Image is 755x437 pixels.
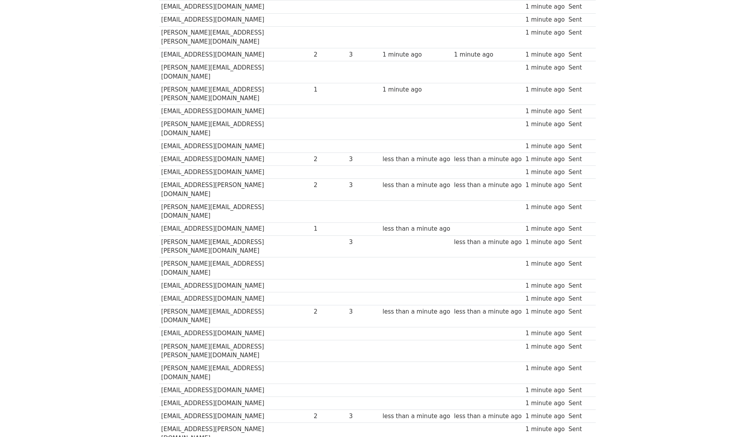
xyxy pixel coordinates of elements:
td: Sent [567,118,592,140]
div: 3 [349,181,379,190]
div: 1 minute ago [525,307,565,316]
td: [PERSON_NAME][EMAIL_ADDRESS][PERSON_NAME][DOMAIN_NAME] [159,235,312,257]
div: 1 minute ago [525,294,565,303]
div: less than a minute ago [383,412,450,421]
div: 1 [314,85,345,94]
td: Sent [567,327,592,340]
div: 3 [349,238,379,247]
div: 1 [314,224,345,233]
td: [PERSON_NAME][EMAIL_ADDRESS][DOMAIN_NAME] [159,118,312,140]
div: less than a minute ago [383,155,450,164]
td: Sent [567,83,592,105]
td: Sent [567,105,592,118]
div: less than a minute ago [454,181,522,190]
td: Sent [567,179,592,201]
td: [PERSON_NAME][EMAIL_ADDRESS][DOMAIN_NAME] [159,362,312,384]
div: 1 minute ago [525,15,565,24]
div: less than a minute ago [383,307,450,316]
td: Sent [567,0,592,13]
td: Sent [567,362,592,384]
td: [EMAIL_ADDRESS][DOMAIN_NAME] [159,153,312,166]
div: 3 [349,307,379,316]
td: [PERSON_NAME][EMAIL_ADDRESS][PERSON_NAME][DOMAIN_NAME] [159,26,312,48]
td: Sent [567,305,592,327]
div: 3 [349,50,379,59]
td: Sent [567,140,592,153]
td: [PERSON_NAME][EMAIL_ADDRESS][DOMAIN_NAME] [159,201,312,223]
td: [PERSON_NAME][EMAIL_ADDRESS][DOMAIN_NAME] [159,305,312,327]
td: [EMAIL_ADDRESS][DOMAIN_NAME] [159,13,312,26]
div: 1 minute ago [383,85,450,94]
div: 2 [314,50,345,59]
div: less than a minute ago [454,412,522,421]
div: 1 minute ago [525,2,565,11]
td: [EMAIL_ADDRESS][PERSON_NAME][DOMAIN_NAME] [159,179,312,201]
td: [EMAIL_ADDRESS][DOMAIN_NAME] [159,292,312,305]
td: [PERSON_NAME][EMAIL_ADDRESS][DOMAIN_NAME] [159,61,312,83]
div: 1 minute ago [525,412,565,421]
td: [EMAIL_ADDRESS][DOMAIN_NAME] [159,105,312,118]
iframe: Chat Widget [716,399,755,437]
td: [EMAIL_ADDRESS][DOMAIN_NAME] [159,166,312,179]
td: [EMAIL_ADDRESS][DOMAIN_NAME] [159,397,312,410]
div: 1 minute ago [525,120,565,129]
div: less than a minute ago [454,307,522,316]
td: Sent [567,153,592,166]
div: 1 minute ago [525,203,565,212]
div: 2 [314,412,345,421]
div: 3 [349,412,379,421]
div: 3 [349,155,379,164]
div: 1 minute ago [525,181,565,190]
div: 1 minute ago [525,399,565,408]
div: 1 minute ago [454,50,522,59]
div: 1 minute ago [525,281,565,290]
td: Sent [567,235,592,257]
td: [PERSON_NAME][EMAIL_ADDRESS][PERSON_NAME][DOMAIN_NAME] [159,340,312,362]
td: Sent [567,340,592,362]
div: 1 minute ago [383,50,450,59]
div: 1 minute ago [525,425,565,434]
td: [EMAIL_ADDRESS][DOMAIN_NAME] [159,48,312,61]
td: Sent [567,201,592,223]
td: [EMAIL_ADDRESS][DOMAIN_NAME] [159,222,312,235]
div: 1 minute ago [525,142,565,151]
div: less than a minute ago [454,238,522,247]
td: [EMAIL_ADDRESS][DOMAIN_NAME] [159,410,312,423]
td: [EMAIL_ADDRESS][DOMAIN_NAME] [159,384,312,397]
div: less than a minute ago [383,181,450,190]
div: 2 [314,181,345,190]
div: 1 minute ago [525,107,565,116]
div: 1 minute ago [525,259,565,268]
td: Sent [567,13,592,26]
td: Sent [567,61,592,83]
div: 1 minute ago [525,168,565,177]
td: Sent [567,222,592,235]
td: [PERSON_NAME][EMAIL_ADDRESS][DOMAIN_NAME] [159,257,312,279]
div: 1 minute ago [525,329,565,338]
div: Widget de chat [716,399,755,437]
div: 1 minute ago [525,224,565,233]
td: Sent [567,410,592,423]
td: Sent [567,48,592,61]
td: Sent [567,257,592,279]
div: 1 minute ago [525,28,565,37]
div: 1 minute ago [525,63,565,72]
td: [EMAIL_ADDRESS][DOMAIN_NAME] [159,279,312,292]
div: 1 minute ago [525,342,565,351]
td: Sent [567,166,592,179]
div: 1 minute ago [525,85,565,94]
td: [EMAIL_ADDRESS][DOMAIN_NAME] [159,327,312,340]
td: [PERSON_NAME][EMAIL_ADDRESS][PERSON_NAME][DOMAIN_NAME] [159,83,312,105]
td: [EMAIL_ADDRESS][DOMAIN_NAME] [159,140,312,153]
div: less than a minute ago [454,155,522,164]
td: Sent [567,279,592,292]
td: Sent [567,397,592,410]
div: 1 minute ago [525,386,565,395]
td: Sent [567,26,592,48]
td: Sent [567,292,592,305]
td: Sent [567,384,592,397]
div: less than a minute ago [383,224,450,233]
div: 1 minute ago [525,364,565,373]
div: 1 minute ago [525,50,565,59]
div: 1 minute ago [525,155,565,164]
